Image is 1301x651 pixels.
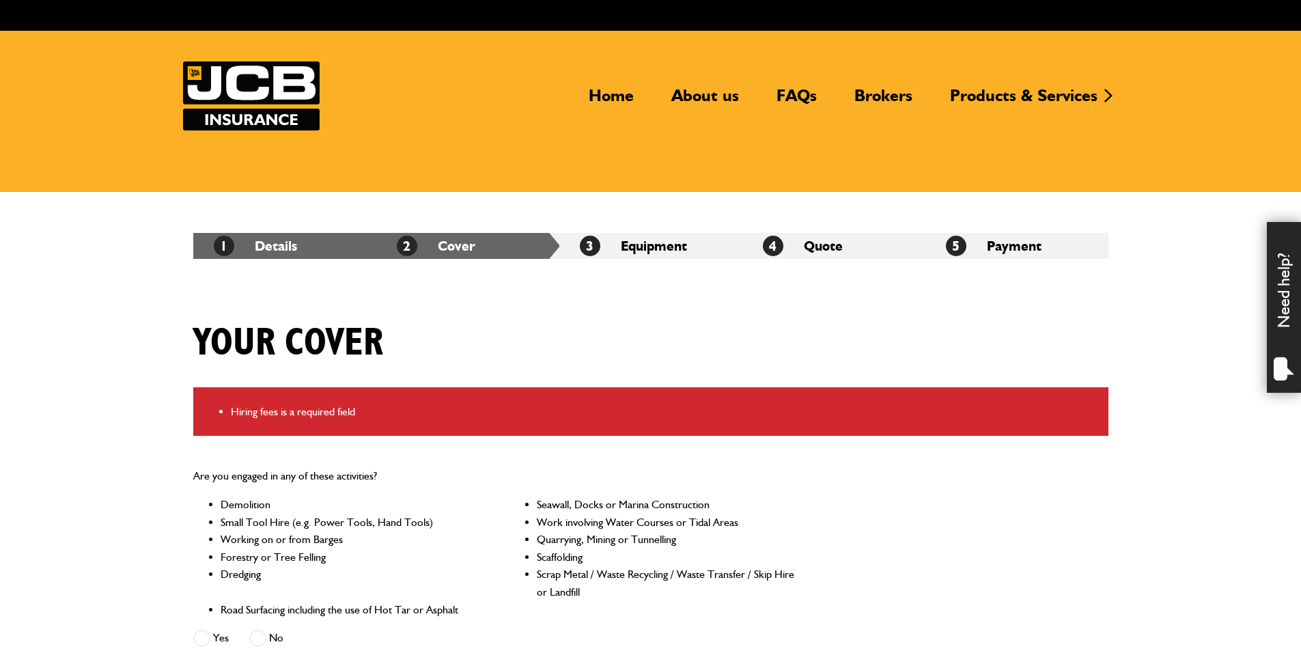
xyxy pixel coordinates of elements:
li: Small Tool Hire (e.g. Power Tools, Hand Tools) [221,514,479,531]
img: JCB Insurance Services logo [183,61,320,130]
label: Yes [193,630,229,647]
span: 5 [946,236,966,256]
li: Dredging [221,566,479,600]
span: 3 [580,236,600,256]
li: Seawall, Docks or Marina Construction [537,496,796,514]
a: Brokers [844,85,923,117]
li: Hiring fees is a required field [231,403,1098,421]
h1: Your cover [193,320,383,366]
div: Need help? [1267,222,1301,393]
span: 1 [214,236,234,256]
li: Quote [742,233,925,259]
li: Scrap Metal / Waste Recycling / Waste Transfer / Skip Hire or Landfill [537,566,796,600]
span: 4 [763,236,783,256]
li: Payment [925,233,1108,259]
li: Scaffolding [537,549,796,566]
a: FAQs [766,85,827,117]
a: Home [578,85,644,117]
span: 2 [397,236,417,256]
li: Work involving Water Courses or Tidal Areas [537,514,796,531]
a: About us [661,85,749,117]
a: JCB Insurance Services [183,61,320,130]
li: Quarrying, Mining or Tunnelling [537,531,796,549]
li: Working on or from Barges [221,531,479,549]
p: Are you engaged in any of these activities? [193,467,796,485]
li: Demolition [221,496,479,514]
li: Equipment [559,233,742,259]
li: Cover [376,233,559,259]
a: Products & Services [940,85,1108,117]
li: Road Surfacing including the use of Hot Tar or Asphalt [221,601,479,619]
label: No [249,630,283,647]
a: 1Details [214,238,297,254]
li: Forestry or Tree Felling [221,549,479,566]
